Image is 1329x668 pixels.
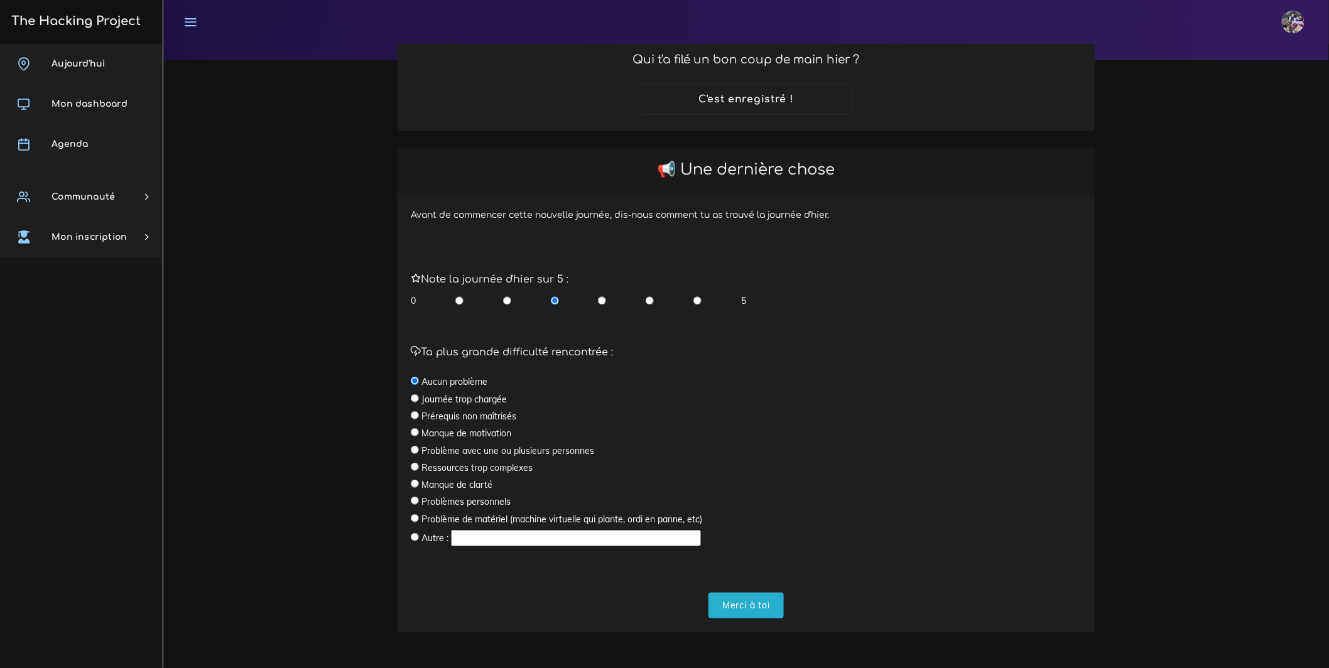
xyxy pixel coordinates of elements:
label: Journée trop chargée [421,393,507,406]
label: Prérequis non maîtrisés [421,410,516,423]
label: Problème de matériel (machine virtuelle qui plante, ordi en panne, etc) [421,513,702,525]
span: Aujourd'hui [52,59,105,68]
h6: Avant de commencer cette nouvelle journée, dis-nous comment tu as trouvé la journée d'hier. [411,210,1082,221]
input: Merci à toi [708,593,784,618]
h4: C'est enregistré ! [698,94,794,105]
label: Ressources trop complexes [421,461,533,474]
h5: Note la journée d'hier sur 5 : [411,274,1082,286]
label: Problème avec une ou plusieurs personnes [421,444,594,457]
span: Mon inscription [52,232,127,242]
label: Aucun problème [421,375,487,388]
span: Mon dashboard [52,99,127,109]
span: Agenda [52,139,88,149]
h2: 📢 Une dernière chose [411,161,1082,179]
h5: Ta plus grande difficulté rencontrée : [411,347,1082,358]
span: Communauté [52,192,115,202]
img: eg54bupqcshyolnhdacp.jpg [1282,11,1305,33]
label: Problèmes personnels [421,495,511,508]
h4: Qui t'a filé un bon coup de main hier ? [411,53,1082,67]
div: 0 5 [411,294,746,307]
label: Manque de clarté [421,478,492,491]
label: Manque de motivation [421,427,511,439]
h3: The Hacking Project [8,14,141,28]
label: Autre : [421,532,448,544]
